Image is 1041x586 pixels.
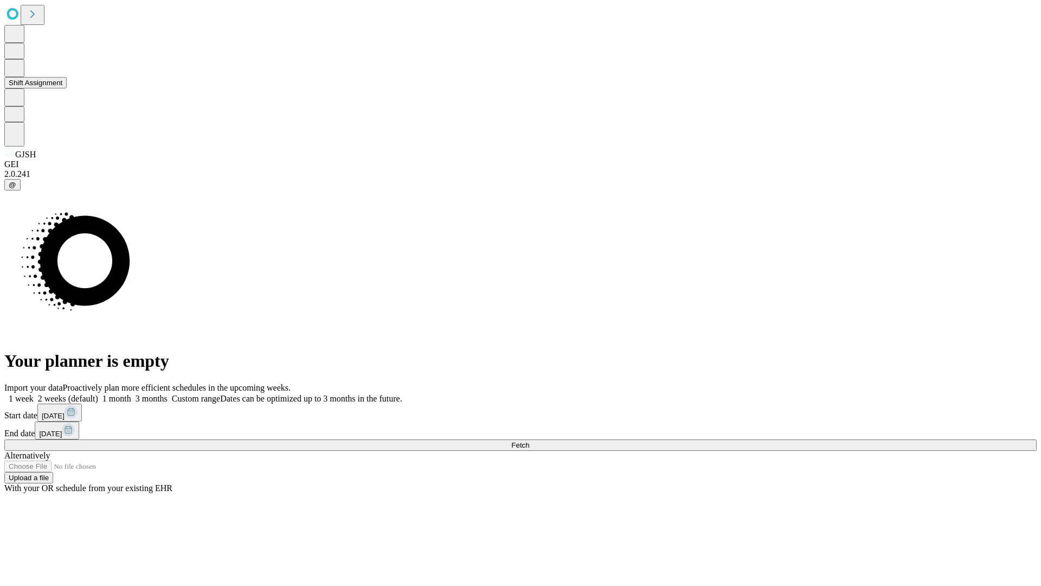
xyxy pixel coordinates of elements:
[9,394,34,403] span: 1 week
[4,77,67,88] button: Shift Assignment
[4,160,1037,169] div: GEI
[63,383,291,392] span: Proactively plan more efficient schedules in the upcoming weeks.
[15,150,36,159] span: GJSH
[39,430,62,438] span: [DATE]
[35,422,79,439] button: [DATE]
[9,181,16,189] span: @
[42,412,65,420] span: [DATE]
[4,351,1037,371] h1: Your planner is empty
[4,451,50,460] span: Alternatively
[38,394,98,403] span: 2 weeks (default)
[4,483,172,493] span: With your OR schedule from your existing EHR
[4,422,1037,439] div: End date
[4,439,1037,451] button: Fetch
[37,404,82,422] button: [DATE]
[4,179,21,190] button: @
[4,472,53,483] button: Upload a file
[4,383,63,392] span: Import your data
[4,404,1037,422] div: Start date
[511,441,529,449] span: Fetch
[4,169,1037,179] div: 2.0.241
[102,394,131,403] span: 1 month
[172,394,220,403] span: Custom range
[136,394,168,403] span: 3 months
[220,394,402,403] span: Dates can be optimized up to 3 months in the future.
